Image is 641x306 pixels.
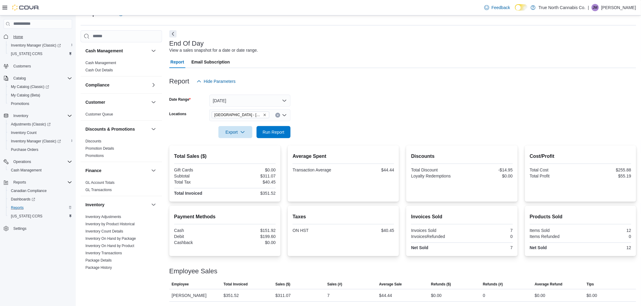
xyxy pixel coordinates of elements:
div: Inventory [81,213,162,303]
div: $40.45 [345,228,394,233]
label: Locations [169,112,187,116]
span: Average Refund [535,282,563,287]
span: Home [13,34,23,39]
span: Reports [11,179,72,186]
a: My Catalog (Classic) [6,83,75,91]
div: $0.00 [587,292,597,299]
h3: Cash Management [85,48,123,54]
a: Promotions [85,154,104,158]
div: 7 [327,292,330,299]
div: 0 [463,234,513,239]
h2: Cost/Profit [530,153,631,160]
button: Canadian Compliance [6,187,75,195]
span: Promotion Details [85,146,114,151]
span: Email Subscription [191,56,230,68]
span: Inventory Count Details [85,229,123,234]
a: Inventory Count [8,129,39,136]
span: Home [11,33,72,41]
div: $55.19 [582,174,631,178]
span: Operations [13,159,31,164]
span: Adjustments (Classic) [8,121,72,128]
a: Customers [11,63,33,70]
h2: Average Spent [293,153,394,160]
div: InvoicesRefunded [411,234,461,239]
a: GL Transactions [85,188,112,192]
a: Inventory Count Details [85,229,123,233]
span: Feedback [492,5,510,11]
strong: Net Sold [530,245,547,250]
span: Cash Management [8,167,72,174]
div: $0.00 [535,292,545,299]
a: Inventory On Hand by Product [85,244,134,248]
div: $255.88 [582,168,631,172]
label: Date Range [169,97,191,102]
button: Cash Management [150,47,157,54]
span: Reports [11,205,24,210]
span: GL Transactions [85,187,112,192]
button: Reports [11,179,28,186]
a: Promotions [8,100,32,107]
div: Customer [81,111,162,120]
span: [GEOGRAPHIC_DATA] - [STREET_ADDRESS] [214,112,262,118]
button: Export [218,126,252,138]
span: Huntsville - 30 Main St E [212,112,269,118]
a: Inventory On Hand by Package [85,236,136,241]
div: ON HST [293,228,342,233]
div: $311.07 [275,292,291,299]
a: Cash Out Details [85,68,113,72]
span: Average Sale [379,282,402,287]
button: Run Report [257,126,291,138]
button: Compliance [150,81,157,89]
button: Reports [1,178,75,187]
button: Hide Parameters [194,75,238,87]
div: 7 [463,228,513,233]
div: Subtotal [174,174,224,178]
span: Cash Management [85,60,116,65]
p: True North Cannabis Co. [539,4,586,11]
h2: Products Sold [530,213,631,220]
h3: Finance [85,168,101,174]
span: Total Invoiced [224,282,248,287]
span: Reports [8,204,72,211]
span: Dashboards [8,196,72,203]
span: Run Report [263,129,284,135]
button: Operations [1,158,75,166]
div: Total Discount [411,168,461,172]
a: Inventory by Product Historical [85,222,135,226]
button: [US_STATE] CCRS [6,50,75,58]
span: Washington CCRS [8,213,72,220]
h3: End Of Day [169,40,204,47]
div: $0.00 [463,174,513,178]
span: Sales (#) [327,282,342,287]
span: [US_STATE] CCRS [11,214,42,219]
span: My Catalog (Beta) [8,92,72,99]
a: Inventory Transactions [85,251,122,255]
button: Discounts & Promotions [85,126,149,132]
div: Cashback [174,240,224,245]
span: Dashboards [11,197,35,202]
span: Settings [13,226,26,231]
a: Home [11,33,25,41]
div: Jamie Mathias [592,4,599,11]
a: Discounts [85,139,101,143]
button: Inventory [150,201,157,208]
button: Cash Management [6,166,75,174]
a: Promotion Details [85,146,114,151]
div: Total Profit [530,174,580,178]
span: Catalog [13,76,26,81]
a: My Catalog (Classic) [8,83,51,90]
a: Customer Queue [85,112,113,116]
span: Inventory Manager (Classic) [8,138,72,145]
button: Inventory [1,112,75,120]
span: Inventory Count [11,130,37,135]
div: $151.92 [226,228,276,233]
div: 12 [582,228,631,233]
span: Sales ($) [275,282,290,287]
div: $0.00 [431,292,442,299]
h3: Discounts & Promotions [85,126,135,132]
a: Adjustments (Classic) [6,120,75,129]
h2: Discounts [411,153,513,160]
button: Open list of options [282,113,287,118]
img: Cova [12,5,39,11]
